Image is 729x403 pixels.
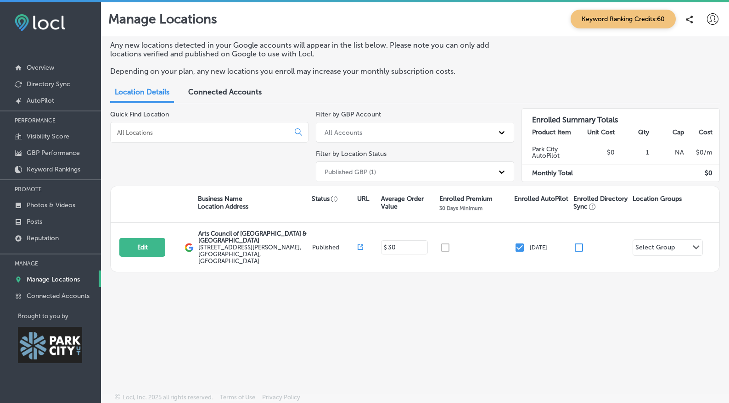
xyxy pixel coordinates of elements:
label: Quick Find Location [110,110,169,118]
td: $ 0 [684,165,719,182]
label: Filter by GBP Account [316,110,381,118]
p: Posts [27,218,42,226]
p: Overview [27,64,54,72]
p: Published [312,244,358,251]
p: Reputation [27,234,59,242]
p: Enrolled Directory Sync [573,195,628,210]
span: Keyword Ranking Credits: 60 [571,10,676,28]
img: logo [185,243,194,252]
img: fda3e92497d09a02dc62c9cd864e3231.png [15,14,65,31]
div: All Accounts [325,128,362,136]
label: [STREET_ADDRESS][PERSON_NAME] , [GEOGRAPHIC_DATA], [GEOGRAPHIC_DATA] [198,244,310,265]
img: Park City [18,327,82,363]
th: Cost [684,124,719,141]
p: Connected Accounts [27,292,90,300]
p: Photos & Videos [27,201,75,209]
p: Manage Locations [108,11,217,27]
p: Locl, Inc. 2025 all rights reserved. [123,394,213,401]
span: Location Details [115,88,169,96]
p: Manage Locations [27,276,80,283]
p: Any new locations detected in your Google accounts will appear in the list below. Please note you... [110,41,506,58]
p: Enrolled Premium [439,195,493,203]
p: [DATE] [530,244,547,251]
td: $ 0 /m [684,141,719,165]
p: Depending on your plan, any new locations you enroll may increase your monthly subscription costs. [110,67,506,76]
p: Average Order Value [381,195,435,210]
p: Arts Council of [GEOGRAPHIC_DATA] & [GEOGRAPHIC_DATA] [198,230,310,244]
p: Brought to you by [18,313,101,320]
th: Cap [650,124,684,141]
strong: Product Item [532,128,571,136]
div: Published GBP (1) [325,168,376,176]
p: 30 Days Minimum [439,205,482,211]
td: $0 [580,141,615,165]
p: Directory Sync [27,80,70,88]
td: Park City AutoPilot [522,141,580,165]
p: Location Groups [633,195,682,203]
p: AutoPilot [27,97,54,105]
p: Status [312,195,357,203]
td: Monthly Total [522,165,580,182]
p: Keyword Rankings [27,166,80,173]
td: 1 [615,141,650,165]
input: All Locations [116,128,287,137]
p: $ [384,244,387,251]
label: Filter by Location Status [316,150,387,158]
p: Enrolled AutoPilot [514,195,568,203]
p: GBP Performance [27,149,80,157]
p: Visibility Score [27,132,69,140]
td: NA [650,141,684,165]
button: Edit [119,238,165,257]
th: Unit Cost [580,124,615,141]
span: Connected Accounts [188,88,262,96]
p: Business Name Location Address [198,195,248,210]
th: Qty [615,124,650,141]
p: URL [357,195,369,203]
div: Select Group [635,243,675,254]
h3: Enrolled Summary Totals [522,109,719,124]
